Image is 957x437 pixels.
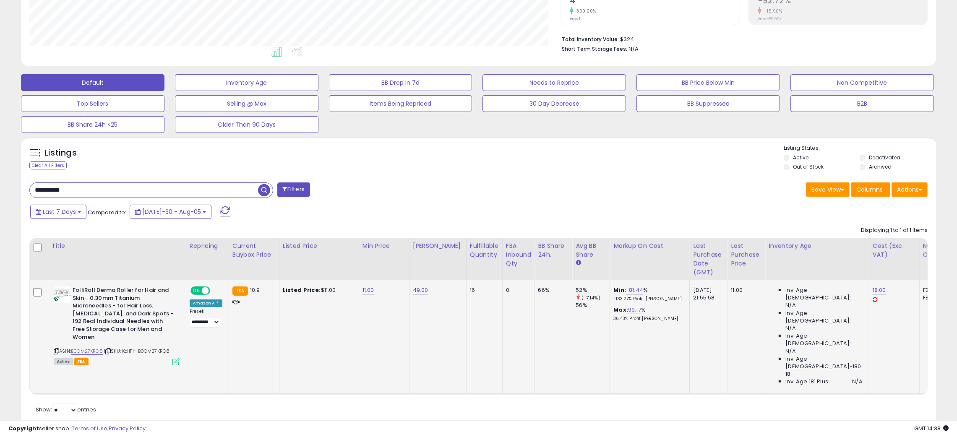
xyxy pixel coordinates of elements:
[470,242,499,259] div: Fulfillable Quantity
[74,358,89,365] span: FBA
[88,208,126,216] span: Compared to:
[693,286,721,302] div: [DATE] 21:55:58
[785,325,795,332] span: N/A
[785,370,790,378] span: 18
[790,95,934,112] button: B2B
[892,182,928,197] button: Actions
[562,34,921,44] li: $324
[793,154,808,161] label: Active
[21,95,164,112] button: Top Sellers
[191,287,202,294] span: ON
[8,424,39,432] strong: Copyright
[576,302,610,309] div: 56%
[73,286,175,343] b: FolliRoll Derma Roller for Hair and Skin - 0.30mm Titanium Microneedles - for Hair Loss, [MEDICAL...
[869,163,892,170] label: Archived
[538,286,566,294] div: 66%
[72,424,107,432] a: Terms of Use
[413,242,463,250] div: [PERSON_NAME]
[470,286,496,294] div: 16
[613,286,683,302] div: %
[482,95,626,112] button: 30 Day Decrease
[538,242,568,259] div: BB Share 24h.
[613,306,683,322] div: %
[761,8,782,14] small: -15.90%
[175,74,318,91] button: Inventory Age
[283,242,355,250] div: Listed Price
[628,306,641,314] a: 99.17
[626,286,643,294] a: -81.44
[36,406,96,414] span: Show: entries
[54,286,70,303] img: 41aW1xKmkZL._SL40_.jpg
[628,45,639,53] span: N/A
[613,316,683,322] p: 36.43% Profit [PERSON_NAME]
[506,242,531,268] div: FBA inbound Qty
[562,45,627,52] b: Short Term Storage Fees:
[613,286,626,294] b: Min:
[785,286,862,302] span: Inv. Age [DEMOGRAPHIC_DATA]:
[785,378,829,385] span: Inv. Age 181 Plus:
[613,306,628,314] b: Max:
[636,74,780,91] button: BB Price Below Min
[582,294,600,301] small: (-7.14%)
[785,332,862,347] span: Inv. Age [DEMOGRAPHIC_DATA]:
[873,242,916,259] div: Cost (Exc. VAT)
[793,163,824,170] label: Out of Stock
[104,348,169,354] span: | SKU: Koli111- B0CM27KRC8
[209,287,222,294] span: OFF
[923,294,951,302] div: FBM: 0
[784,144,936,152] p: Listing States:
[785,302,795,309] span: N/A
[576,259,581,267] small: Avg BB Share.
[851,182,890,197] button: Columns
[283,286,321,294] b: Listed Price:
[190,309,222,328] div: Preset:
[362,286,374,294] a: 11.00
[175,95,318,112] button: Selling @ Max
[109,424,146,432] a: Privacy Policy
[190,299,222,307] div: Amazon AI *
[44,147,77,159] h5: Listings
[570,16,580,21] small: Prev: 1
[232,242,276,259] div: Current Buybox Price
[362,242,406,250] div: Min Price
[769,242,865,250] div: Inventory Age
[693,242,724,277] div: Last Purchase Date (GMT)
[21,74,164,91] button: Default
[914,424,949,432] span: 2025-08-14 14:38 GMT
[52,242,183,250] div: Title
[574,8,596,14] small: 300.00%
[806,182,850,197] button: Save View
[790,74,934,91] button: Non Competitive
[71,348,103,355] a: B0CM27KRC8
[873,286,886,294] a: 18.00
[576,242,606,259] div: Avg BB Share
[506,286,528,294] div: 0
[232,286,248,296] small: FBA
[731,242,761,268] div: Last Purchase Price
[785,310,862,325] span: Inv. Age [DEMOGRAPHIC_DATA]:
[861,226,928,234] div: Displaying 1 to 1 of 1 items
[54,286,180,364] div: ASIN:
[175,116,318,133] button: Older Than 90 Days
[785,355,862,370] span: Inv. Age [DEMOGRAPHIC_DATA]-180:
[576,286,610,294] div: 52%
[142,208,201,216] span: [DATE]-30 - Aug-05
[613,242,686,250] div: Markup on Cost
[30,205,86,219] button: Last 7 Days
[329,74,472,91] button: BB Drop in 7d
[613,296,683,302] p: -133.27% Profit [PERSON_NAME]
[29,161,67,169] div: Clear All Filters
[413,286,428,294] a: 49.00
[8,425,146,433] div: seller snap | |
[54,358,73,365] span: All listings currently available for purchase on Amazon
[250,286,260,294] span: 10.9
[482,74,626,91] button: Needs to Reprice
[610,238,690,280] th: The percentage added to the cost of goods (COGS) that forms the calculator for Min & Max prices.
[758,16,782,21] small: Prev: -80.00%
[785,348,795,355] span: N/A
[283,286,352,294] div: $11.00
[636,95,780,112] button: BB Suppressed
[869,154,900,161] label: Deactivated
[130,205,211,219] button: [DATE]-30 - Aug-05
[190,242,225,250] div: Repricing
